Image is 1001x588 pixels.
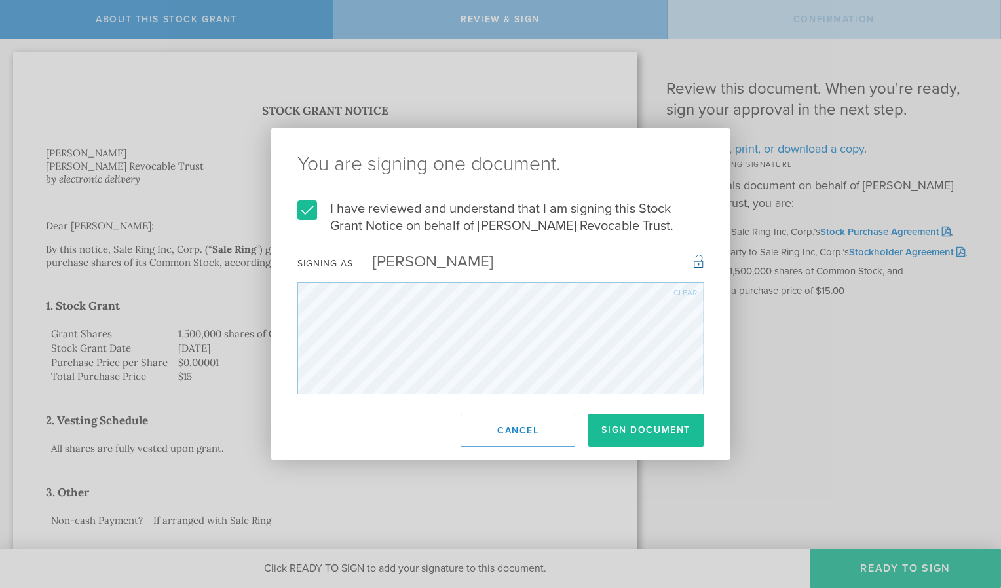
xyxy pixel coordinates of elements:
button: Sign Document [588,414,704,447]
label: I have reviewed and understand that I am signing this Stock Grant Notice on behalf of [PERSON_NAM... [297,200,704,234]
div: [PERSON_NAME] [353,252,493,271]
button: Cancel [461,414,575,447]
ng-pluralize: You are signing one document. [297,155,704,174]
div: Signing as [297,258,353,269]
iframe: Chat Widget [935,486,1001,549]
